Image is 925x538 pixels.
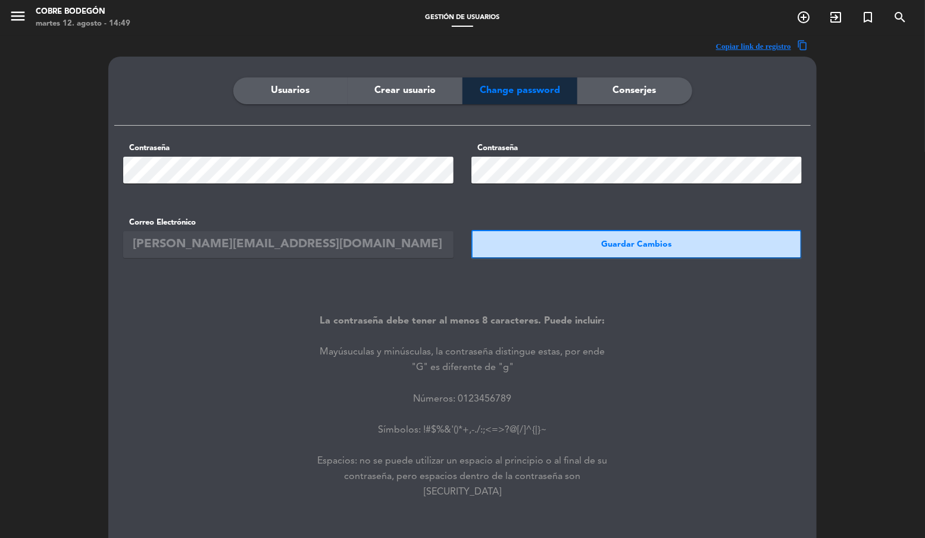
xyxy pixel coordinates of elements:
button: menu [9,7,27,29]
i: exit_to_app [829,10,843,24]
i: search [893,10,907,24]
span: Conserjes [613,83,657,98]
i: menu [9,7,27,25]
div: La contraseña debe tener al menos 8 caracteres. Puede incluir: [320,313,605,329]
div: Símbolos: !#$%&'()*+,-./:;<=>?@[/]^{|}~ [378,422,547,438]
div: Números: 0123456789 [414,391,512,407]
div: Espacios: no se puede utilizar un espacio al principio o al final de su contraseña, pero espacios... [314,453,611,500]
span: content_copy [797,40,808,52]
i: add_circle_outline [796,10,811,24]
label: Contraseña [471,142,802,154]
span: Gestión de usuarios [420,14,506,21]
div: Mayúsuculas y minúsculas, la contraseña distingue estas, por ende "G" es diferente de "g" [314,344,611,375]
label: Contraseña [123,142,454,154]
span: Copiar link de registro [716,40,791,52]
label: Correo Electrónico [123,216,454,229]
div: Cobre Bodegón [36,6,130,18]
i: turned_in_not [861,10,875,24]
span: Change password [480,83,560,98]
div: martes 12. agosto - 14:49 [36,18,130,30]
span: Usuarios [271,83,310,98]
button: Guardar Cambios [471,230,802,259]
span: Crear usuario [374,83,436,98]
